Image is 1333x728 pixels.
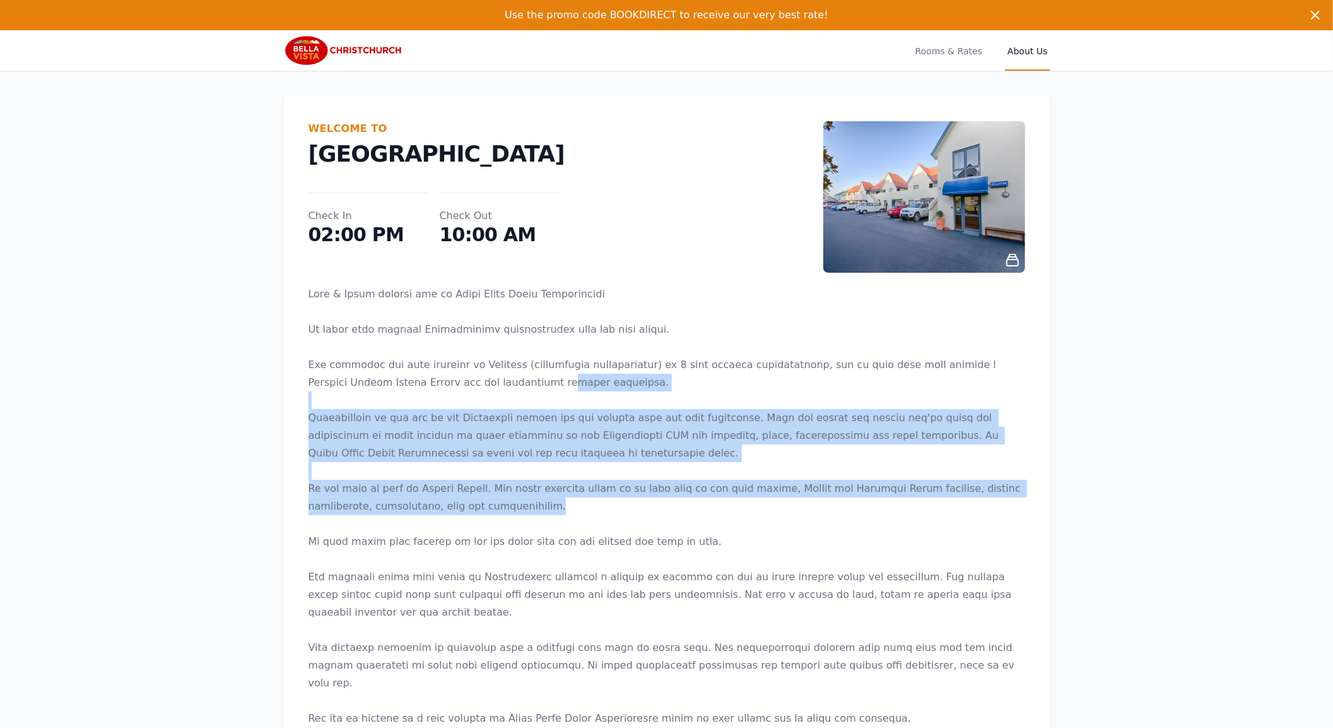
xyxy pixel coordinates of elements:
h2: Welcome To [308,121,823,136]
p: [GEOGRAPHIC_DATA] [308,141,823,167]
dt: Check In [308,208,430,224]
a: About Us [1005,30,1050,71]
dd: 10:00 AM [440,224,561,246]
span: Use the promo code BOOKDIRECT to receive our very best rate! [505,9,828,21]
img: Bella Vista Christchurch [283,35,404,66]
a: Rooms & Rates [913,30,985,71]
dt: Check Out [440,208,561,224]
dd: 02:00 PM [308,224,430,246]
